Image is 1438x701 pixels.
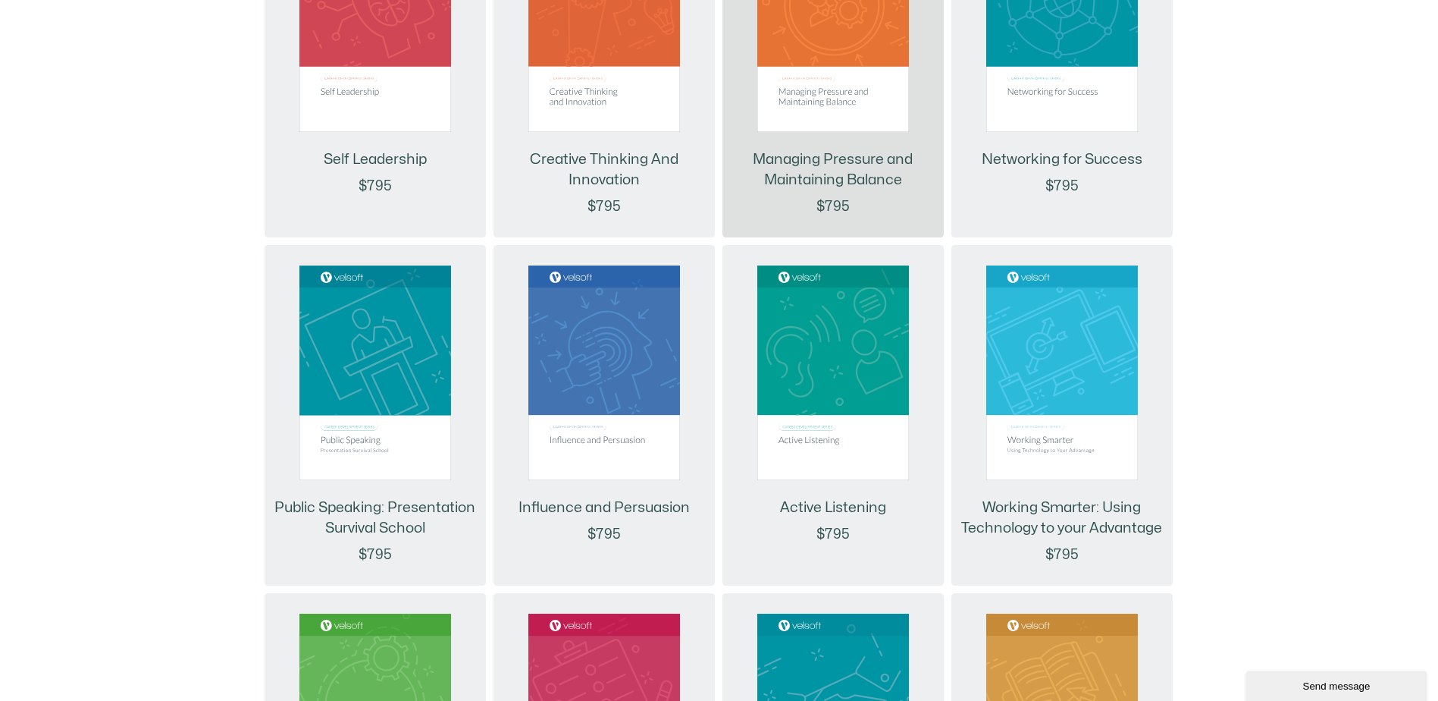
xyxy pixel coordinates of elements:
p: $795 [587,196,621,217]
a: Managing Pressure and Maintaining Balance [730,149,936,190]
img: Product Featured Image [528,266,680,481]
p: $795 [816,196,850,217]
a: Networking for Success [982,149,1142,170]
p: $795 [359,176,392,196]
img: Product Featured Image [757,266,909,481]
a: Influence and Persuasion [518,498,690,518]
a: Working Smarter: Using Technology to your Advantage [959,498,1165,539]
img: Product Featured Image [986,266,1138,481]
p: $795 [1045,176,1079,196]
img: Product Featured Image [299,266,451,481]
p: $795 [816,524,850,545]
p: $795 [1045,545,1079,565]
a: Self Leadership [324,149,427,170]
a: Active Listening [780,498,886,518]
a: Public Speaking: Presentation Survival School [272,498,478,539]
iframe: chat widget [1245,668,1430,701]
p: $795 [587,524,621,545]
a: Creative Thinking And Innovation [501,149,707,190]
p: $795 [359,545,392,565]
